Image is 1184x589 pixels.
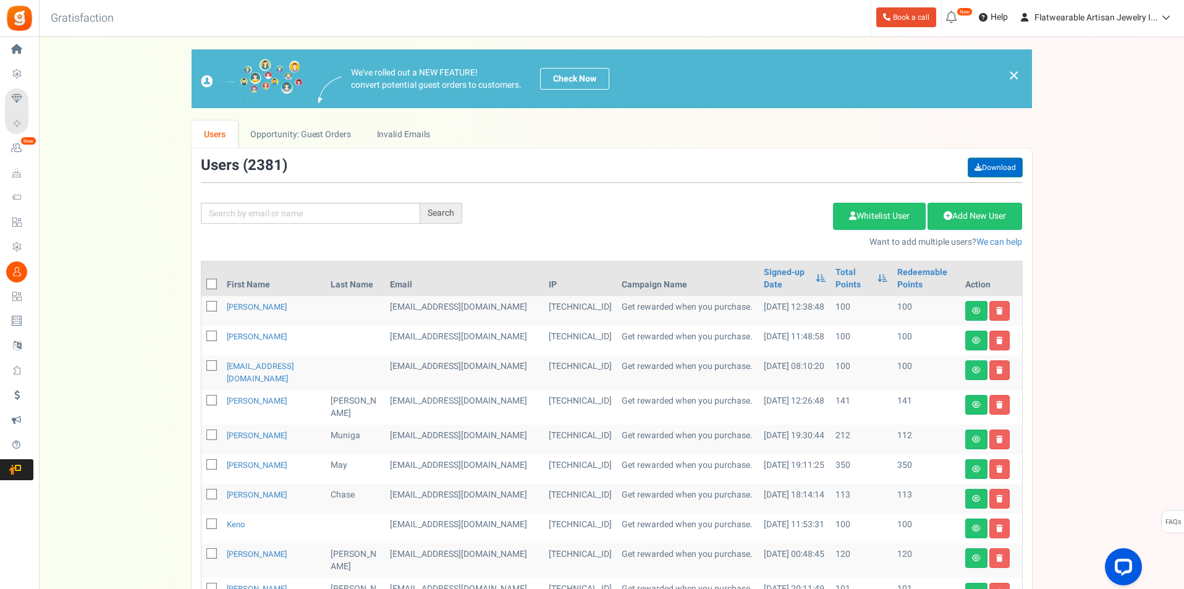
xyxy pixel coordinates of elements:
[617,514,759,543] td: Get rewarded when you purchase.
[759,390,831,425] td: [DATE] 12:26:48
[544,261,617,296] th: IP
[897,266,955,291] a: Redeemable Points
[385,261,543,296] th: Email
[831,543,892,578] td: 120
[996,337,1003,344] i: Delete user
[972,554,981,562] i: View details
[892,296,960,326] td: 100
[617,355,759,390] td: Get rewarded when you purchase.
[759,355,831,390] td: [DATE] 08:10:20
[876,7,936,27] a: Book a call
[972,367,981,374] i: View details
[759,484,831,514] td: [DATE] 18:14:14
[972,525,981,532] i: View details
[892,454,960,484] td: 350
[759,326,831,355] td: [DATE] 11:48:58
[385,355,543,390] td: customer
[227,430,287,441] a: [PERSON_NAME]
[833,203,926,230] a: Whitelist User
[831,514,892,543] td: 100
[5,138,33,159] a: New
[544,454,617,484] td: [TECHNICAL_ID]
[351,67,522,91] p: We've rolled out a NEW FEATURE! convert potential guest orders to customers.
[996,495,1003,502] i: Delete user
[385,296,543,326] td: customer
[222,261,326,296] th: First Name
[326,484,385,514] td: chase
[972,307,981,315] i: View details
[831,425,892,454] td: 212
[972,401,981,409] i: View details
[20,137,36,145] em: New
[987,11,1008,23] span: Help
[385,390,543,425] td: customer
[892,543,960,578] td: 120
[227,459,287,471] a: [PERSON_NAME]
[318,77,342,103] img: images
[759,543,831,578] td: [DATE] 00:48:45
[544,543,617,578] td: [TECHNICAL_ID]
[892,514,960,543] td: 100
[892,390,960,425] td: 141
[996,436,1003,443] i: Delete user
[385,454,543,484] td: customer
[227,489,287,501] a: [PERSON_NAME]
[617,425,759,454] td: Get rewarded when you purchase.
[227,301,287,313] a: [PERSON_NAME]
[227,519,245,530] a: Keno
[248,155,282,176] span: 2381
[544,514,617,543] td: [TECHNICAL_ID]
[544,296,617,326] td: [TECHNICAL_ID]
[892,425,960,454] td: 112
[617,296,759,326] td: Get rewarded when you purchase.
[617,543,759,578] td: Get rewarded when you purchase.
[892,326,960,355] td: 100
[544,484,617,514] td: [TECHNICAL_ID]
[831,484,892,514] td: 113
[326,390,385,425] td: [PERSON_NAME]
[996,307,1003,315] i: Delete user
[972,465,981,473] i: View details
[974,7,1013,27] a: Help
[364,121,442,148] a: Invalid Emails
[996,525,1003,532] i: Delete user
[227,360,294,384] a: [EMAIL_ADDRESS][DOMAIN_NAME]
[617,454,759,484] td: Get rewarded when you purchase.
[617,326,759,355] td: Get rewarded when you purchase.
[326,454,385,484] td: May
[759,514,831,543] td: [DATE] 11:53:31
[892,484,960,514] td: 113
[617,484,759,514] td: Get rewarded when you purchase.
[764,266,810,291] a: Signed-up Date
[968,158,1023,177] a: Download
[385,543,543,578] td: customer
[831,390,892,425] td: 141
[326,261,385,296] th: Last Name
[759,425,831,454] td: [DATE] 19:30:44
[831,326,892,355] td: 100
[928,203,1022,230] a: Add New User
[972,495,981,502] i: View details
[960,261,1022,296] th: Action
[227,331,287,342] a: [PERSON_NAME]
[1165,511,1182,534] span: FAQs
[385,514,543,543] td: customer
[957,7,973,16] em: New
[227,548,287,560] a: [PERSON_NAME]
[759,296,831,326] td: [DATE] 12:38:48
[544,355,617,390] td: [TECHNICAL_ID]
[996,401,1003,409] i: Delete user
[201,158,287,174] h3: Users ( )
[238,121,363,148] a: Opportunity: Guest Orders
[831,454,892,484] td: 350
[385,425,543,454] td: customer
[326,425,385,454] td: Muniga
[831,296,892,326] td: 100
[996,367,1003,374] i: Delete user
[201,59,303,99] img: images
[972,337,981,344] i: View details
[831,355,892,390] td: 100
[326,543,385,578] td: [PERSON_NAME]
[420,203,462,224] div: Search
